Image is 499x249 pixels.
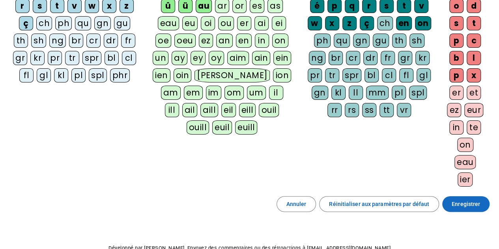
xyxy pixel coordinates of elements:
div: et [467,86,481,100]
div: spr [342,68,361,82]
div: eau [454,155,476,169]
div: er [237,16,251,30]
div: eill [239,103,256,117]
div: fr [381,51,395,65]
div: th [14,34,28,48]
div: em [184,86,203,100]
div: tt [379,103,394,117]
div: fl [399,68,413,82]
div: om [224,86,244,100]
div: tr [65,51,79,65]
div: kl [331,86,346,100]
div: ien [153,68,170,82]
div: spl [409,86,427,100]
div: dr [363,51,378,65]
div: phr [110,68,130,82]
div: ouill [187,120,209,135]
div: un [153,51,168,65]
div: te [467,120,481,135]
div: gr [398,51,412,65]
div: b [449,51,463,65]
span: Réinitialiser aux paramètres par défaut [329,199,429,209]
span: Enregistrer [452,199,480,209]
div: ç [19,16,33,30]
div: ey [191,51,206,65]
div: pr [48,51,62,65]
div: on [415,16,431,30]
div: qu [334,34,350,48]
div: gu [373,34,389,48]
div: ou [218,16,234,30]
div: en [396,16,412,30]
div: am [161,86,181,100]
div: spl [89,68,107,82]
div: gl [37,68,51,82]
div: kl [54,68,68,82]
div: rs [345,103,359,117]
div: fl [19,68,34,82]
div: oeu [174,34,196,48]
div: en [236,34,252,48]
div: ez [447,103,461,117]
div: oi [201,16,215,30]
div: spr [82,51,101,65]
div: th [392,34,406,48]
div: il [269,86,283,100]
div: on [457,138,473,152]
div: rr [327,103,342,117]
div: in [255,34,269,48]
div: c [467,34,481,48]
div: ç [360,16,374,30]
div: sh [31,34,46,48]
div: p [449,34,463,48]
div: gn [353,34,370,48]
div: gn [312,86,328,100]
div: oin [174,68,192,82]
div: [PERSON_NAME] [194,68,270,82]
div: euill [235,120,257,135]
div: ain [252,51,271,65]
div: pr [308,68,322,82]
div: ch [377,16,393,30]
div: l [467,51,481,65]
div: eu [182,16,198,30]
div: ill [165,103,179,117]
div: w [308,16,322,30]
button: Réinitialiser aux paramètres par défaut [319,196,439,212]
div: an [216,34,233,48]
button: Annuler [277,196,316,212]
div: aim [227,51,249,65]
div: ng [309,51,325,65]
div: pl [392,86,406,100]
div: bl [105,51,119,65]
div: z [342,16,357,30]
div: in [449,120,463,135]
div: on [272,34,288,48]
div: kr [30,51,45,65]
div: euil [212,120,232,135]
div: gn [94,16,111,30]
div: cl [382,68,396,82]
div: er [449,86,463,100]
div: gr [13,51,27,65]
div: ph [314,34,331,48]
div: kr [415,51,430,65]
div: cl [122,51,136,65]
div: qu [75,16,91,30]
div: oe [155,34,171,48]
div: ein [273,51,291,65]
div: ail [182,103,198,117]
span: Annuler [286,199,307,209]
div: eau [158,16,179,30]
div: sh [409,34,424,48]
div: im [206,86,221,100]
div: dr [104,34,118,48]
div: cr [86,34,101,48]
div: ez [199,34,213,48]
div: ier [458,172,473,187]
div: tr [325,68,339,82]
div: vr [397,103,411,117]
div: gl [417,68,431,82]
div: aill [200,103,218,117]
div: br [329,51,343,65]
